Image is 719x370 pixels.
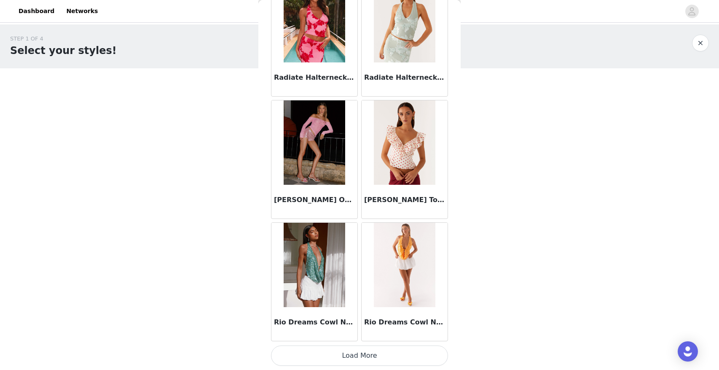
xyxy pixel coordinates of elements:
[274,317,355,327] h3: Rio Dreams Cowl Neck Halter Top - Green
[271,346,448,366] button: Load More
[688,5,696,18] div: avatar
[374,223,435,307] img: Rio Dreams Cowl Neck Halter Top - Orange
[274,195,355,205] h3: [PERSON_NAME] Off Shoulder Long Sleeve Top - Pink
[284,223,345,307] img: Rio Dreams Cowl Neck Halter Top - Green
[13,2,59,21] a: Dashboard
[374,100,435,185] img: Regan Ruffle Top - Red Polka Dot
[678,341,698,362] div: Open Intercom Messenger
[10,35,117,43] div: STEP 1 OF 4
[284,100,345,185] img: Raquel Off Shoulder Long Sleeve Top - Pink
[61,2,103,21] a: Networks
[10,43,117,58] h1: Select your styles!
[364,73,445,83] h3: Radiate Halterneck Top - Sage
[364,195,445,205] h3: [PERSON_NAME] Top - Red Polka Dot
[364,317,445,327] h3: Rio Dreams Cowl Neck Halter Top - Orange
[274,73,355,83] h3: Radiate Halterneck Top - Pink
